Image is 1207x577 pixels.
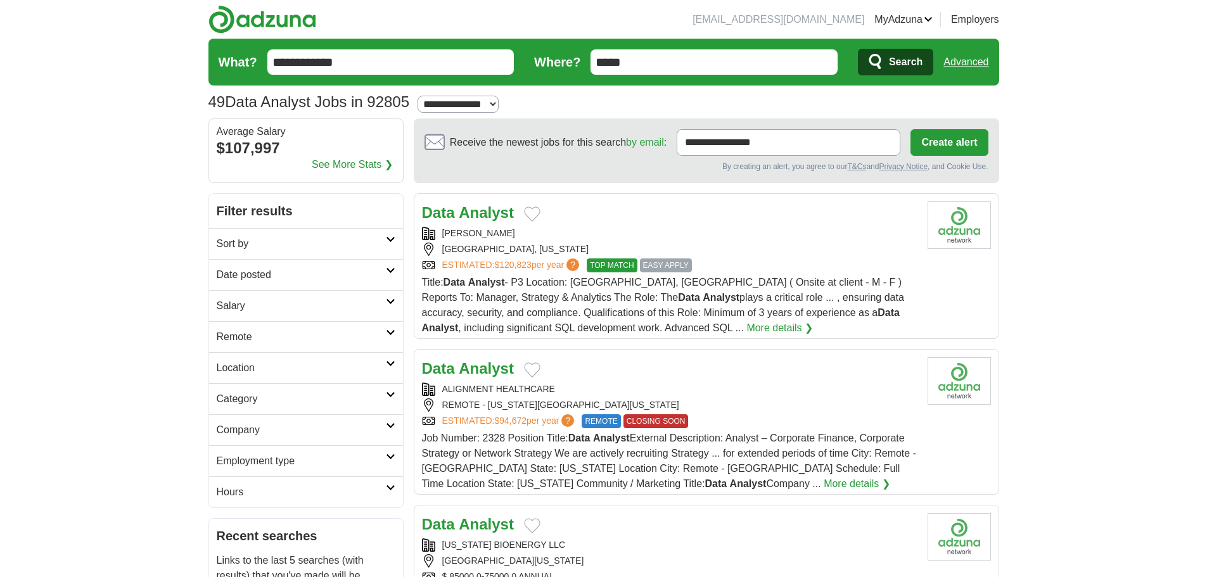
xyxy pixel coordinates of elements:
span: ? [561,414,574,427]
button: Add to favorite jobs [524,518,540,533]
a: Data Analyst [422,360,514,377]
li: [EMAIL_ADDRESS][DOMAIN_NAME] [693,12,864,27]
a: Category [209,383,403,414]
h2: Salary [217,298,386,314]
h2: Date posted [217,267,386,282]
a: See More Stats ❯ [312,157,393,172]
label: Where? [534,53,580,72]
img: Company logo [928,513,991,561]
button: Create alert [910,129,988,156]
span: CLOSING SOON [623,414,689,428]
strong: Data [422,360,455,377]
button: Add to favorite jobs [524,206,540,222]
a: Remote [209,321,403,352]
label: What? [219,53,257,72]
a: More details ❯ [824,476,890,491]
a: ESTIMATED:$120,823per year? [442,258,582,272]
a: Salary [209,290,403,321]
h2: Filter results [209,194,403,228]
a: MyAdzuna [874,12,933,27]
img: Company logo [928,201,991,249]
span: Job Number: 2328 Position Title: External Description: Analyst – Corporate Finance, Corporate Str... [422,433,916,489]
div: [PERSON_NAME] [422,227,917,240]
h2: Company [217,422,386,438]
strong: Analyst [593,433,630,443]
span: TOP MATCH [587,258,637,272]
a: Privacy Notice [879,162,928,171]
div: [GEOGRAPHIC_DATA], [US_STATE] [422,243,917,256]
span: ? [566,258,579,271]
button: Search [858,49,933,75]
a: More details ❯ [746,320,813,336]
a: Data Analyst [422,516,514,533]
img: Company logo [928,357,991,405]
a: ESTIMATED:$94,672per year? [442,414,577,428]
h2: Hours [217,485,386,500]
button: Add to favorite jobs [524,362,540,377]
a: Location [209,352,403,383]
div: ALIGNMENT HEALTHCARE [422,383,917,396]
strong: Data [422,204,455,221]
div: By creating an alert, you agree to our and , and Cookie Use. [425,161,988,172]
strong: Analyst [459,360,514,377]
h2: Remote [217,329,386,345]
span: Receive the newest jobs for this search : [450,135,667,150]
a: Employment type [209,445,403,476]
a: Advanced [943,49,988,75]
span: EASY APPLY [640,258,692,272]
span: 49 [208,91,226,113]
div: Average Salary [217,127,395,137]
div: [GEOGRAPHIC_DATA][US_STATE] [422,554,917,567]
strong: Analyst [422,322,459,333]
a: Date posted [209,259,403,290]
h2: Employment type [217,453,386,469]
strong: Analyst [730,478,767,489]
img: Adzuna logo [208,5,316,34]
a: T&Cs [847,162,866,171]
a: Company [209,414,403,445]
strong: Analyst [703,292,739,303]
strong: Data [878,307,900,318]
span: $120,823 [494,260,531,270]
strong: Data [568,433,591,443]
span: REMOTE [582,414,620,428]
strong: Analyst [459,516,514,533]
strong: Data [422,516,455,533]
div: [US_STATE] BIOENERGY LLC [422,538,917,552]
div: REMOTE - [US_STATE][GEOGRAPHIC_DATA][US_STATE] [422,398,917,412]
a: Sort by [209,228,403,259]
h2: Recent searches [217,526,395,545]
strong: Analyst [468,277,505,288]
a: Hours [209,476,403,507]
span: $94,672 [494,415,527,426]
strong: Data [705,478,727,489]
div: $107,997 [217,137,395,160]
span: Search [889,49,923,75]
strong: Data [678,292,700,303]
h2: Sort by [217,236,386,251]
span: Title: - P3 Location: [GEOGRAPHIC_DATA], [GEOGRAPHIC_DATA] ( Onsite at client - M - F ) Reports T... [422,277,904,333]
a: Employers [951,12,999,27]
strong: Analyst [459,204,514,221]
a: Data Analyst [422,204,514,221]
h2: Location [217,360,386,376]
h1: Data Analyst Jobs in 92805 [208,93,410,110]
h2: Category [217,391,386,407]
a: by email [626,137,664,148]
strong: Data [444,277,466,288]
